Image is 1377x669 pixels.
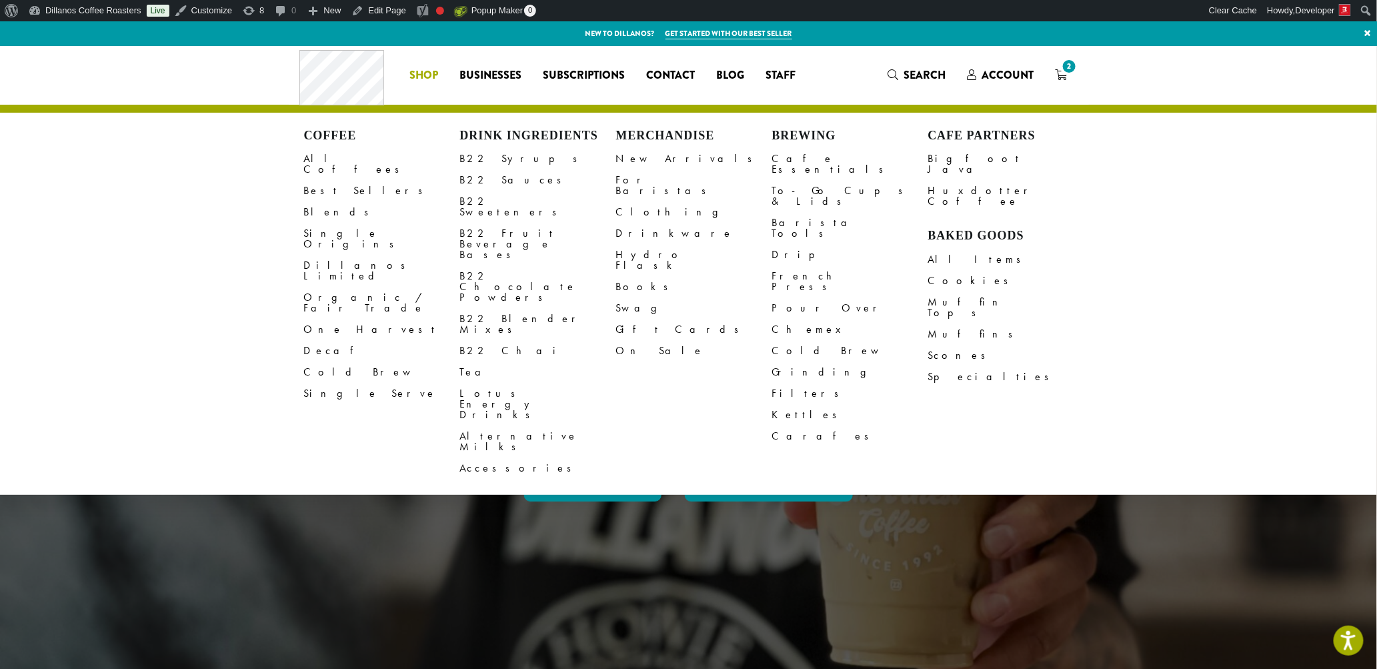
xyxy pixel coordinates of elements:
a: Grinding [772,362,928,383]
a: Get started with our best seller [665,28,792,39]
span: Businesses [459,67,521,84]
a: Filters [772,383,928,404]
a: B22 Sweeteners [460,191,616,223]
a: Drinkware [616,223,772,244]
a: Huxdotter Coffee [928,180,1084,212]
a: Cookies [928,270,1084,291]
a: Best Sellers [304,180,460,201]
a: All Coffees [304,148,460,180]
a: B22 Chai [460,340,616,362]
span: Account [982,67,1034,83]
a: Shop [399,65,449,86]
a: French Press [772,265,928,297]
span: Staff [766,67,796,84]
a: B22 Blender Mixes [460,308,616,340]
span: 0 [524,5,536,17]
a: Lotus Energy Drinks [460,383,616,426]
h4: Cafe Partners [928,129,1084,143]
h4: Baked Goods [928,229,1084,243]
a: Decaf [304,340,460,362]
a: Barista Tools [772,212,928,244]
a: Single Serve [304,383,460,404]
a: Search [877,64,956,86]
h4: Drink Ingredients [460,129,616,143]
a: Tea [460,362,616,383]
a: Alternative Milks [460,426,616,458]
span: Developer [1296,5,1335,15]
a: B22 Chocolate Powders [460,265,616,308]
a: Kettles [772,404,928,426]
a: New Arrivals [616,148,772,169]
span: Shop [409,67,438,84]
a: Live [147,5,169,17]
span: 2 [1060,57,1078,75]
a: Muffin Tops [928,291,1084,323]
span: Search [904,67,946,83]
a: × [1359,21,1377,45]
a: Cold Brew [772,340,928,362]
a: Specialties [928,366,1084,388]
a: Accessories [460,458,616,479]
a: Single Origins [304,223,460,255]
a: Carafes [772,426,928,447]
a: To-Go Cups & Lids [772,180,928,212]
span: Blog [716,67,744,84]
a: Hydro Flask [616,244,772,276]
span: Contact [646,67,695,84]
a: Scones [928,345,1084,366]
h4: Merchandise [616,129,772,143]
a: Pour Over [772,297,928,319]
a: Chemex [772,319,928,340]
a: One Harvest [304,319,460,340]
a: On Sale [616,340,772,362]
a: Drip [772,244,928,265]
a: Muffins [928,323,1084,345]
a: Organic / Fair Trade [304,287,460,319]
a: B22 Fruit Beverage Bases [460,223,616,265]
a: For Baristas [616,169,772,201]
a: Cafe Essentials [772,148,928,180]
span: Subscriptions [543,67,625,84]
a: B22 Sauces [460,169,616,191]
a: Clothing [616,201,772,223]
a: B22 Syrups [460,148,616,169]
a: Books [616,276,772,297]
a: Bigfoot Java [928,148,1084,180]
h4: Coffee [304,129,460,143]
a: Staff [755,65,806,86]
div: Focus keyphrase not set [436,7,444,15]
a: Cold Brew [304,362,460,383]
a: Gift Cards [616,319,772,340]
a: Dillanos Limited [304,255,460,287]
a: Blends [304,201,460,223]
a: All Items [928,249,1084,270]
a: Swag [616,297,772,319]
h4: Brewing [772,129,928,143]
